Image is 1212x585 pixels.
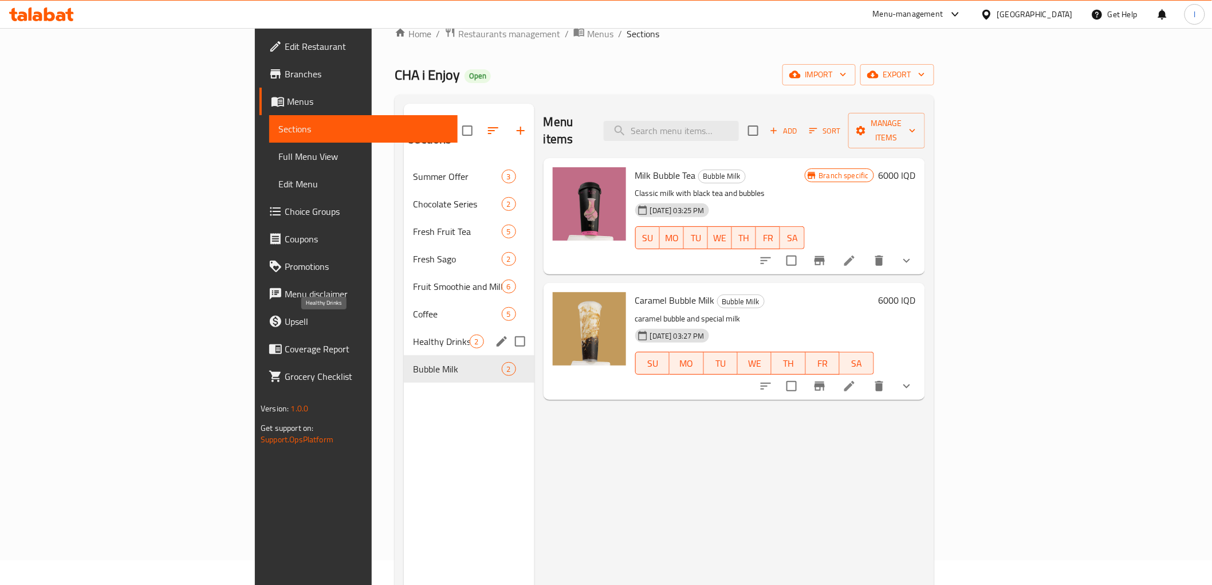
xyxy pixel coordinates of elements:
[278,122,448,136] span: Sections
[553,167,626,241] img: Milk Bubble Tea
[848,113,925,148] button: Manage items
[502,280,516,293] div: items
[635,226,660,249] button: SU
[395,26,934,41] nav: breadcrumb
[765,122,802,140] button: Add
[699,170,745,183] span: Bubble Milk
[792,68,847,82] span: import
[259,198,457,225] a: Choice Groups
[780,226,804,249] button: SA
[869,68,925,82] span: export
[465,69,491,83] div: Open
[404,328,534,355] div: Healthy Drinks2edit
[865,247,893,274] button: delete
[404,163,534,190] div: Summer Offer3
[742,355,767,372] span: WE
[502,171,516,182] span: 3
[806,247,833,274] button: Branch-specific-item
[604,121,739,141] input: search
[259,33,457,60] a: Edit Restaurant
[674,355,699,372] span: MO
[802,122,848,140] span: Sort items
[261,401,289,416] span: Version:
[765,122,802,140] span: Add item
[278,150,448,163] span: Full Menu View
[259,308,457,335] a: Upsell
[404,245,534,273] div: Fresh Sago2
[502,254,516,265] span: 2
[285,260,448,273] span: Promotions
[285,342,448,356] span: Coverage Report
[553,292,626,366] img: Caramel Bubble Milk
[479,117,507,144] span: Sort sections
[618,27,622,41] li: /
[708,226,732,249] button: WE
[470,335,484,348] div: items
[544,113,590,148] h2: Menu items
[269,170,457,198] a: Edit Menu
[810,355,835,372] span: FR
[857,116,916,145] span: Manage items
[713,230,727,246] span: WE
[413,307,501,321] span: Coffee
[756,226,780,249] button: FR
[809,124,841,138] span: Sort
[814,170,873,181] span: Branch specific
[640,230,655,246] span: SU
[717,295,765,308] div: Bubble Milk
[565,27,569,41] li: /
[285,315,448,328] span: Upsell
[458,27,560,41] span: Restaurants management
[780,374,804,398] span: Select to update
[1194,8,1195,21] span: l
[287,95,448,108] span: Menus
[502,252,516,266] div: items
[688,230,703,246] span: TU
[502,362,516,376] div: items
[732,226,756,249] button: TH
[704,352,738,375] button: TU
[465,71,491,81] span: Open
[806,372,833,400] button: Branch-specific-item
[782,64,856,85] button: import
[285,205,448,218] span: Choice Groups
[844,355,869,372] span: SA
[413,362,501,376] span: Bubble Milk
[997,8,1073,21] div: [GEOGRAPHIC_DATA]
[278,177,448,191] span: Edit Menu
[291,401,309,416] span: 1.0.0
[670,352,703,375] button: MO
[635,312,874,326] p: caramel bubble and special milk
[404,158,534,387] nav: Menu sections
[785,230,800,246] span: SA
[635,186,805,201] p: Classic milk with black tea and bubbles
[502,225,516,238] div: items
[806,352,840,375] button: FR
[840,352,873,375] button: SA
[413,280,501,293] span: Fruit Smoothie and Milkshake
[709,355,733,372] span: TU
[752,247,780,274] button: sort-choices
[502,364,516,375] span: 2
[259,280,457,308] a: Menu disclaimer
[900,379,914,393] svg: Show Choices
[873,7,943,21] div: Menu-management
[404,355,534,383] div: Bubble Milk2
[285,232,448,246] span: Coupons
[285,67,448,81] span: Branches
[413,225,501,238] span: Fresh Fruit Tea
[664,230,679,246] span: MO
[627,27,659,41] span: Sections
[738,352,772,375] button: WE
[900,254,914,268] svg: Show Choices
[780,249,804,273] span: Select to update
[865,372,893,400] button: delete
[772,352,805,375] button: TH
[573,26,613,41] a: Menus
[502,307,516,321] div: items
[285,370,448,383] span: Grocery Checklist
[259,253,457,280] a: Promotions
[879,167,916,183] h6: 6000 IQD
